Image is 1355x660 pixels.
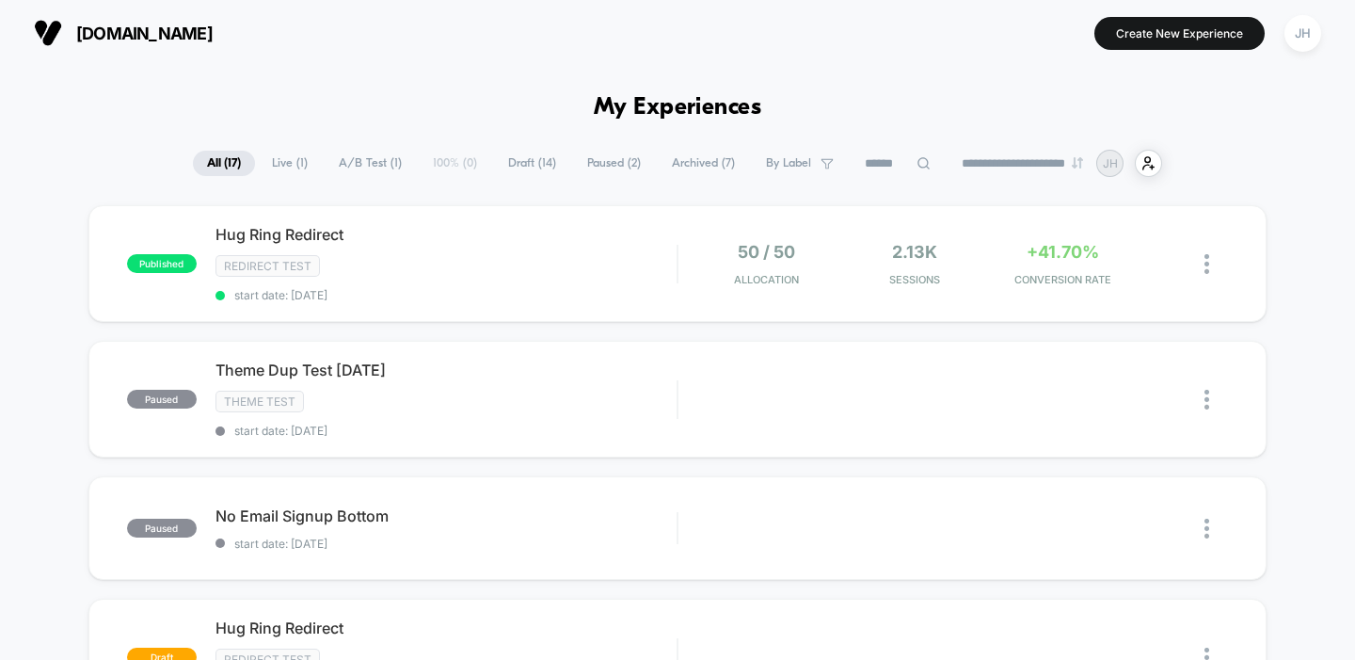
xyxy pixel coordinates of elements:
[215,507,677,525] span: No Email Signup Bottom
[215,255,320,277] span: Redirect Test
[215,619,677,637] span: Hug Ring Redirect
[594,94,762,121] h1: My Experiences
[215,391,304,412] span: Theme Test
[994,273,1132,286] span: CONVERSION RATE
[658,151,749,176] span: Archived ( 7 )
[573,151,655,176] span: Paused ( 2 )
[127,519,197,538] span: paused
[1204,390,1209,410] img: close
[28,18,218,48] button: [DOMAIN_NAME]
[766,156,811,170] span: By Label
[215,424,677,438] span: start date: [DATE]
[258,151,322,176] span: Live ( 1 )
[1072,157,1083,169] img: end
[1027,242,1099,262] span: +41.70%
[494,151,570,176] span: Draft ( 14 )
[734,273,799,286] span: Allocation
[215,288,677,302] span: start date: [DATE]
[193,151,255,176] span: All ( 17 )
[76,24,213,43] span: [DOMAIN_NAME]
[127,254,197,273] span: published
[34,19,62,47] img: Visually logo
[892,242,937,262] span: 2.13k
[1284,15,1321,52] div: JH
[1204,519,1209,539] img: close
[127,390,197,409] span: paused
[1279,14,1327,53] button: JH
[1103,156,1118,170] p: JH
[738,242,795,262] span: 50 / 50
[1204,254,1209,274] img: close
[215,361,677,379] span: Theme Dup Test [DATE]
[325,151,416,176] span: A/B Test ( 1 )
[215,537,677,551] span: start date: [DATE]
[215,225,677,244] span: Hug Ring Redirect
[1094,17,1265,50] button: Create New Experience
[845,273,983,286] span: Sessions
